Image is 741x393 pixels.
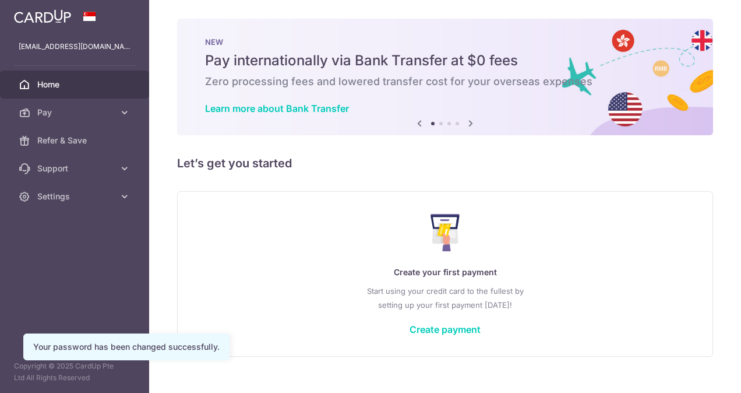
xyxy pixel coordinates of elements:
[205,103,349,114] a: Learn more about Bank Transfer
[201,265,689,279] p: Create your first payment
[37,107,114,118] span: Pay
[37,191,114,202] span: Settings
[37,163,114,174] span: Support
[205,75,685,89] h6: Zero processing fees and lowered transfer cost for your overseas expenses
[37,79,114,90] span: Home
[410,324,481,335] a: Create payment
[19,41,130,52] p: [EMAIL_ADDRESS][DOMAIN_NAME]
[431,214,460,251] img: Make Payment
[177,19,713,135] img: Bank transfer banner
[33,341,220,353] div: Your password has been changed successfully.
[177,154,713,173] h5: Let’s get you started
[201,284,689,312] p: Start using your credit card to the fullest by setting up your first payment [DATE]!
[14,9,71,23] img: CardUp
[37,135,114,146] span: Refer & Save
[205,37,685,47] p: NEW
[205,51,685,70] h5: Pay internationally via Bank Transfer at $0 fees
